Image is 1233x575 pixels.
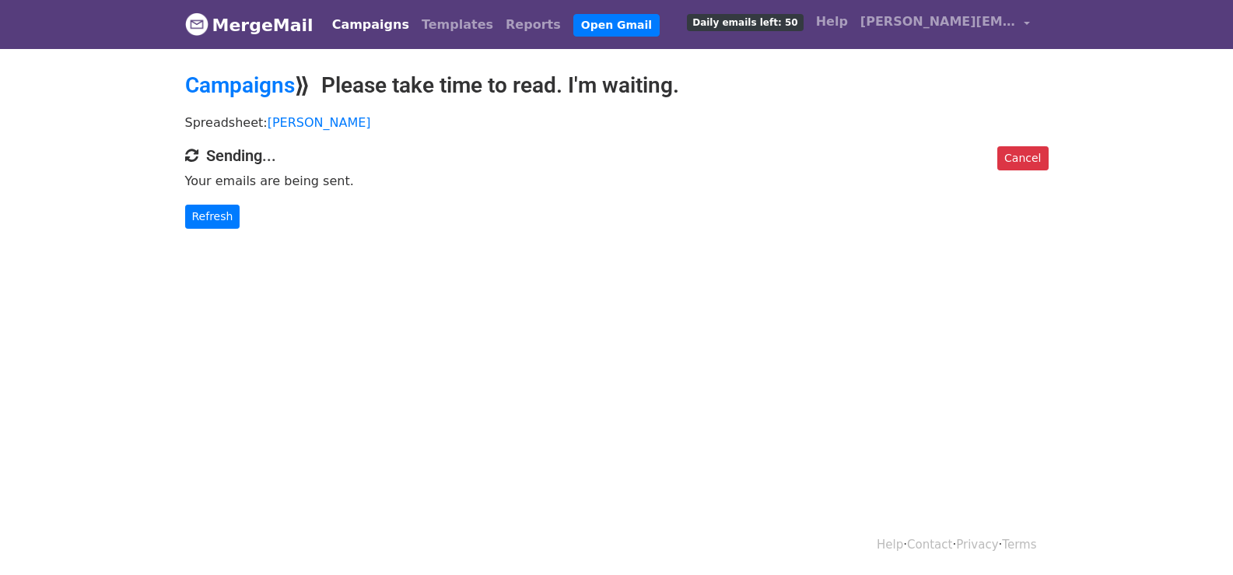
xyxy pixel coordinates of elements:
[185,9,314,41] a: MergeMail
[860,12,1016,31] span: [PERSON_NAME][EMAIL_ADDRESS][DOMAIN_NAME]
[185,146,1049,165] h4: Sending...
[877,538,903,552] a: Help
[185,12,208,36] img: MergeMail logo
[185,173,1049,189] p: Your emails are being sent.
[956,538,998,552] a: Privacy
[268,115,371,130] a: [PERSON_NAME]
[854,6,1036,43] a: [PERSON_NAME][EMAIL_ADDRESS][DOMAIN_NAME]
[499,9,567,40] a: Reports
[997,146,1048,170] a: Cancel
[681,6,809,37] a: Daily emails left: 50
[573,14,660,37] a: Open Gmail
[185,72,1049,99] h2: ⟫ Please take time to read. I'm waiting.
[185,72,295,98] a: Campaigns
[907,538,952,552] a: Contact
[185,205,240,229] a: Refresh
[326,9,415,40] a: Campaigns
[1002,538,1036,552] a: Terms
[687,14,803,31] span: Daily emails left: 50
[810,6,854,37] a: Help
[185,114,1049,131] p: Spreadsheet:
[415,9,499,40] a: Templates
